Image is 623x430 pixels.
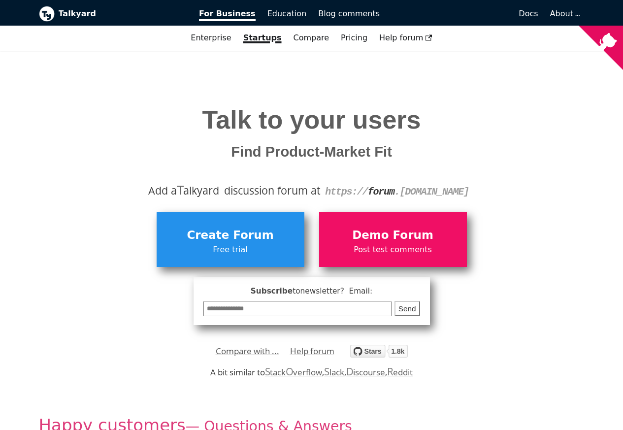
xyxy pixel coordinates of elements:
code: https:// .[DOMAIN_NAME] [325,186,469,198]
span: Help forum [379,33,432,42]
b: Talkyard [59,7,186,20]
a: Talkyard logoTalkyard [39,6,186,22]
a: Startups [237,30,288,46]
a: Blog comments [312,5,386,22]
a: Pricing [335,30,373,46]
a: Slack [324,366,344,378]
span: Education [267,9,307,18]
span: Subscribe [203,285,420,298]
button: Send [394,301,420,316]
a: About [550,9,579,18]
span: Free trial [162,243,299,256]
span: R [387,364,393,378]
a: Education [262,5,313,22]
span: S [324,364,329,378]
span: Create Forum [162,226,299,245]
span: For Business [199,9,256,21]
span: Find Product-Market Fit [231,142,392,162]
span: O [286,364,294,378]
img: Talkyard logo [39,6,55,22]
a: Help forum [290,344,334,359]
strong: forum [368,186,394,198]
img: talkyard.svg [350,345,408,358]
a: Reddit [387,366,413,378]
a: Compare with ... [216,344,279,359]
div: Add a alkyard discussion forum at [46,182,577,199]
a: StackOverflow [265,366,323,378]
span: T [177,181,184,198]
a: Compare [294,33,329,42]
span: D [346,364,354,378]
span: Blog comments [318,9,380,18]
span: Demo Forum [324,226,462,245]
span: to newsletter ? Email: [293,287,372,296]
span: Post test comments [324,243,462,256]
span: Talk to your users [202,105,421,134]
a: Docs [386,5,544,22]
a: Help forum [373,30,438,46]
span: S [265,364,270,378]
a: Discourse [346,366,385,378]
span: Docs [519,9,538,18]
a: Demo ForumPost test comments [319,212,467,267]
a: Enterprise [185,30,237,46]
a: Star debiki/talkyard on GitHub [350,346,408,361]
a: Create ForumFree trial [157,212,304,267]
a: For Business [193,5,262,22]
